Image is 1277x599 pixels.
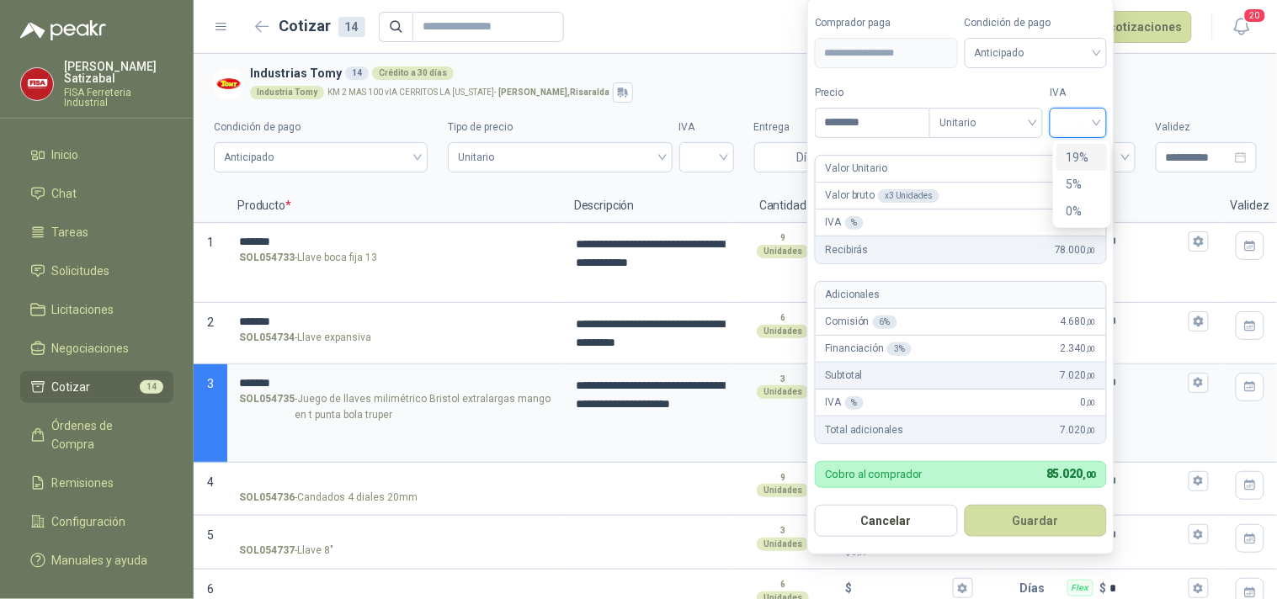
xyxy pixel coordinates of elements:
a: Remisiones [20,467,173,499]
a: Negociaciones [20,332,173,364]
label: Comprador paga [815,15,958,31]
div: 5% [1056,171,1108,198]
p: Descripción [564,189,732,223]
button: Flex $ [1189,578,1209,598]
input: SOL054733-Llave boca fija 13 [239,236,552,248]
div: 3 % [887,342,912,356]
label: Precio [815,85,929,101]
div: Unidades [757,385,809,399]
div: Unidades [757,245,809,258]
p: Total adicionales [826,422,904,438]
span: ,00 [1086,371,1096,380]
a: Tareas [20,216,173,248]
div: Unidades [757,538,809,551]
span: Tareas [52,223,89,241]
p: Producto [227,189,564,223]
p: - Candados 4 diales 20mm [239,490,418,506]
button: $$ [953,578,973,598]
div: Unidades [757,484,809,497]
strong: SOL054735 [239,391,295,423]
a: Licitaciones [20,294,173,326]
p: Subtotal [826,368,863,384]
span: ,00 [1086,344,1096,353]
label: IVA [1050,85,1107,101]
input: SOL054738-Flexómetros 5 metros [239,582,552,595]
div: 5% [1067,175,1098,193]
a: Configuración [20,506,173,538]
span: Días [797,143,820,172]
div: 19% [1056,144,1108,171]
span: ,00 [1086,246,1096,255]
p: - Juego de llaves milimétrico Bristol extralargas mango en t punta bola truper [239,391,552,423]
span: Solicitudes [52,262,110,280]
label: Validez [1156,119,1257,135]
span: 6 [207,582,214,596]
input: Flex $ [1110,474,1185,487]
span: ,00 [1083,469,1096,480]
span: ,00 [1086,426,1096,435]
input: $$ [855,582,950,595]
div: 14 [338,17,365,37]
input: Flex $ [1110,582,1185,595]
span: Chat [52,184,77,203]
p: KM 2 MAS 100 vIA CERRITOS LA [US_STATE] - [327,88,609,97]
img: Company Logo [214,69,243,98]
p: - Llave 8" [239,543,333,559]
input: Flex $ [1110,315,1185,327]
div: 0% [1056,198,1108,225]
button: Flex $ [1189,471,1209,491]
a: Solicitudes [20,255,173,287]
input: Flex $ [1110,528,1185,541]
strong: SOL054737 [239,543,295,559]
div: Industria Tomy [250,86,324,99]
span: Remisiones [52,474,114,492]
p: [PERSON_NAME] Satizabal [64,61,173,84]
span: Órdenes de Compra [52,416,157,453]
span: 3 [207,377,214,390]
span: 4.680 [1061,314,1096,330]
span: Negociaciones [52,339,130,358]
p: IVA [826,395,864,411]
h2: Cotizar [279,14,365,38]
p: 3 [780,524,785,538]
button: Flex $ [1189,311,1209,331]
button: Flex $ [1189,373,1209,393]
div: Flex [1067,580,1093,596]
div: 0% [1067,202,1098,220]
strong: SOL054734 [239,330,295,346]
div: % [845,396,865,410]
button: Flex $ [1189,231,1209,252]
button: Flex $ [1189,524,1209,544]
input: SOL054736-Candados 4 diales 20mm [239,475,552,488]
span: ,00 [1086,317,1096,326]
p: Recibirás [826,242,869,258]
p: FISA Ferreteria Industrial [64,87,173,108]
button: Cancelar [815,505,958,537]
span: Unitario [939,110,1033,135]
span: 1 [207,236,214,249]
span: 0 [1081,395,1096,411]
p: Flete [1052,189,1221,223]
p: $ [1100,579,1107,597]
label: IVA [679,119,734,135]
div: 6 % [873,315,897,329]
strong: SOL054733 [239,250,295,266]
div: 14 [345,66,369,80]
span: Configuración [52,512,126,531]
input: SOL054734-Llave expansiva [239,315,552,328]
p: Adicionales [826,287,880,303]
a: Chat [20,178,173,209]
p: Comisión [826,314,897,330]
strong: SOL054736 [239,490,295,506]
span: 14 [140,380,163,394]
a: Inicio [20,139,173,171]
h3: Industrias Tomy [250,64,1250,82]
span: 7.020 [1061,422,1096,438]
p: 9 [780,471,785,485]
p: 9 [780,231,785,245]
label: Condición de pago [214,119,428,135]
p: Cantidad [732,189,833,223]
div: 19% [1067,148,1098,167]
span: Licitaciones [52,300,114,319]
span: 78.000 [1055,242,1096,258]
